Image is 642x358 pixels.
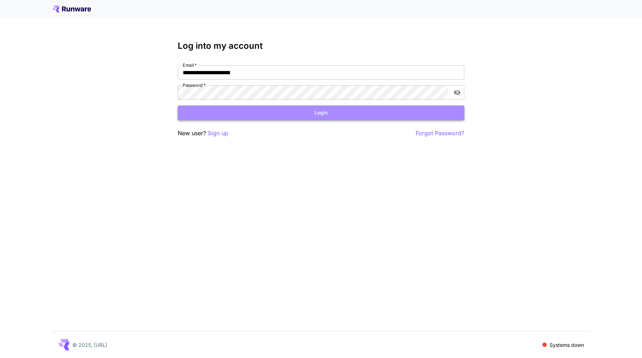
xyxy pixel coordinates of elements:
button: Forgot Password? [416,129,464,138]
p: Systems down [550,341,584,349]
label: Email [183,62,197,68]
button: Sign up [208,129,228,138]
h3: Log into my account [178,41,464,51]
p: © 2025, [URL] [72,341,107,349]
p: New user? [178,129,228,138]
button: toggle password visibility [451,86,464,99]
button: Login [178,105,464,120]
label: Password [183,82,206,88]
